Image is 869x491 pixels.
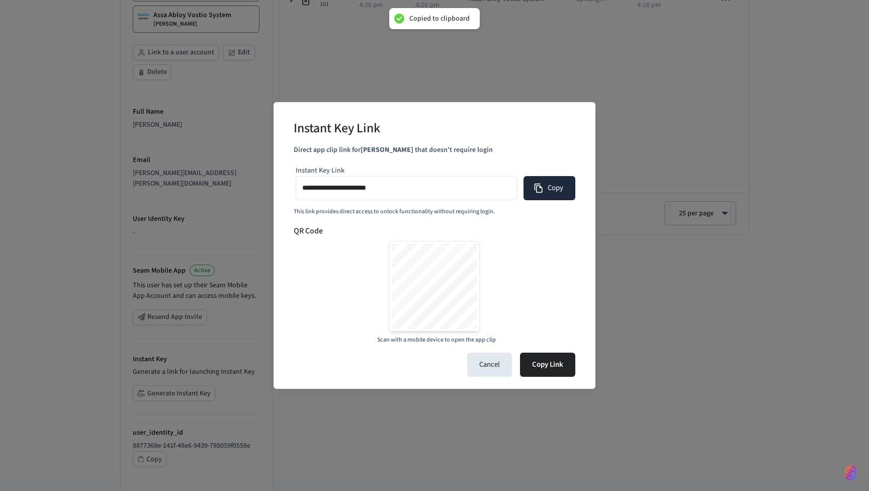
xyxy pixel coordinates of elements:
h6: QR Code [294,225,575,237]
button: Copy Link [520,353,575,377]
button: Cancel [467,353,512,377]
p: Direct app clip link for that doesn't require login [294,145,575,155]
button: Copy [524,176,575,200]
img: SeamLogoGradient.69752ec5.svg [845,465,857,481]
span: Scan with a mobile device to open the app clip [377,336,496,345]
div: Copied to clipboard [409,14,470,23]
span: This link provides direct access to unlock functionality without requiring login. [294,207,495,216]
strong: [PERSON_NAME] [361,145,413,155]
h2: Instant Key Link [294,114,380,145]
label: Instant Key Link [296,166,344,176]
